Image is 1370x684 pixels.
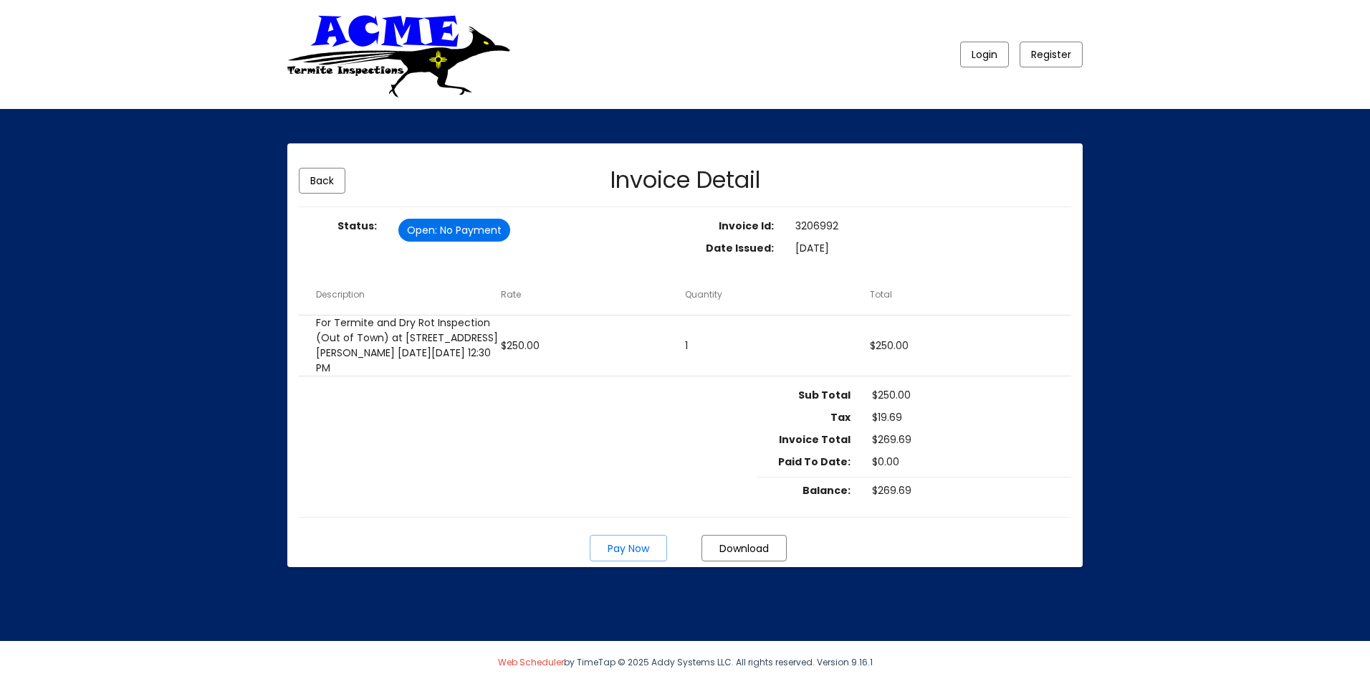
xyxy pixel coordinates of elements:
strong: Tax [830,410,851,424]
button: Pay Invoice [590,535,667,561]
a: Web Scheduler [498,656,564,668]
span: Register [1031,47,1071,62]
button: Print Invoice [701,535,787,561]
button: Change sorting for rate [501,288,521,301]
dd: $19.69 [861,410,1071,427]
span: Login [972,47,997,62]
strong: Sub Total [798,388,851,402]
span: $250.00 [870,338,909,353]
dd: $269.69 [861,483,1071,500]
dd: [DATE] [785,241,1083,257]
dd: $269.69 [861,432,1071,449]
div: by TimeTap © 2025 Addy Systems LLC. All rights reserved. Version 9.16.1 [277,641,1093,684]
span: : No Payment [435,223,502,238]
span: $250.00 [501,338,540,353]
strong: Invoice Total [779,432,851,447]
span: 1 [685,338,688,353]
button: Login [960,42,1009,67]
span: Download [719,541,769,556]
button: Change sorting for netAmount [870,288,892,301]
strong: Paid To Date: [778,455,851,469]
button: Change sorting for description [316,288,365,301]
mat-chip: Open [398,219,510,242]
dd: $0.00 [861,455,1071,471]
button: Register [1020,42,1083,67]
strong: Status: [337,219,377,233]
strong: Balance: [803,483,851,498]
button: Change sorting for quantity [685,288,722,301]
dd: $250.00 [861,388,1071,404]
span: 3206992 [795,219,838,233]
strong: Date Issued: [706,241,774,255]
span: Pay Now [608,541,649,556]
span: Back [310,174,334,188]
strong: Invoice Id: [719,219,774,233]
button: Go Back [299,168,345,194]
span: For Termite and Dry Rot Inspection (Out of Town) at [STREET_ADDRESS][PERSON_NAME] [DATE][DATE] 12... [316,315,501,376]
h2: Invoice Detail [610,168,760,191]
